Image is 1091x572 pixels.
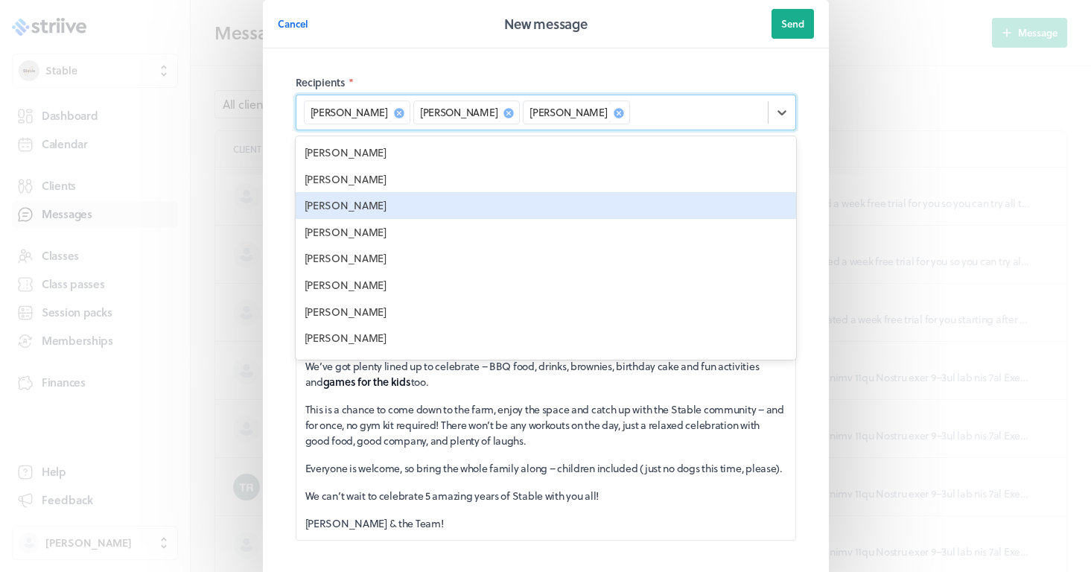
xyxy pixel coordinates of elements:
[296,166,796,193] div: [PERSON_NAME]
[296,325,796,352] div: [PERSON_NAME]
[296,245,796,272] div: [PERSON_NAME]
[296,352,796,378] div: [PERSON_NAME]
[525,103,609,121] div: [PERSON_NAME]
[305,358,786,390] p: We’ve got plenty lined up to celebrate – BBQ food, drinks, brownies, birthday cake and fun activi...
[296,139,796,166] div: [PERSON_NAME]
[323,374,411,390] strong: games for the kids
[296,192,796,219] div: [PERSON_NAME]
[296,75,796,90] label: Recipients
[781,17,804,31] span: Send
[296,219,796,246] div: [PERSON_NAME]
[306,103,390,121] div: [PERSON_NAME]
[772,9,814,39] button: Send
[305,488,786,503] p: We can’t wait to celebrate 5 amazing years of Stable with you all!
[305,460,786,476] p: Everyone is welcome, so bring the whole family along – children included (just no dogs this time,...
[504,13,588,34] h2: New message
[296,272,796,299] div: [PERSON_NAME]
[416,103,500,121] div: [PERSON_NAME]
[278,9,308,39] button: Cancel
[305,401,786,448] p: This is a chance to come down to the farm, enjoy the space and catch up with the Stable community...
[278,17,308,31] span: Cancel
[305,515,786,531] p: [PERSON_NAME] & the Team!
[296,299,796,325] div: [PERSON_NAME]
